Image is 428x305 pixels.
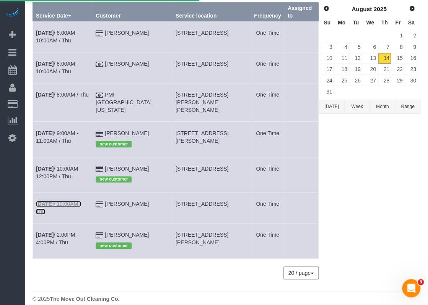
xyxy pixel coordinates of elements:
[321,76,334,86] a: 24
[96,242,132,249] span: new customer
[284,192,318,223] td: Assigned to
[251,192,285,223] td: Frequency
[36,92,89,98] a: [DATE]/ 8:00AM / Thu
[33,157,93,192] td: Schedule date
[176,232,228,245] span: [STREET_ADDRESS][PERSON_NAME]
[392,31,404,41] a: 1
[176,61,228,67] span: [STREET_ADDRESS]
[33,83,93,122] td: Schedule date
[96,93,103,98] i: Check Payment
[251,83,285,122] td: Frequency
[370,100,395,114] button: Month
[284,83,318,122] td: Assigned to
[321,53,334,63] a: 10
[96,62,103,67] i: Check Payment
[321,3,332,14] a: Prev
[96,166,103,172] i: Credit Card Payment
[284,21,318,52] td: Assigned to
[96,92,151,113] a: PMI [GEOGRAPHIC_DATA][US_STATE]
[105,232,149,238] a: [PERSON_NAME]
[36,201,54,207] b: [DATE]
[408,19,415,26] span: Saturday
[176,130,228,144] span: [STREET_ADDRESS][PERSON_NAME]
[395,100,420,114] button: Range
[5,8,20,18] a: Automaid Logo
[350,65,362,75] a: 19
[405,53,418,63] a: 16
[36,130,54,136] b: [DATE]
[33,192,93,223] td: Schedule date
[321,87,334,97] a: 31
[50,296,119,302] strong: The Move Out Cleaning Co.
[93,52,173,83] td: Customer
[176,201,228,207] span: [STREET_ADDRESS]
[36,61,78,74] a: [DATE]/ 8:00AM - 10:00AM / Thu
[251,3,285,21] th: Frequency
[172,157,251,192] td: Service location
[334,53,348,63] a: 11
[172,21,251,52] td: Service location
[284,223,318,258] td: Assigned to
[392,76,404,86] a: 29
[96,31,103,36] i: Credit Card Payment
[172,223,251,258] td: Service location
[93,3,173,21] th: Customer
[172,83,251,122] td: Service location
[36,30,78,44] a: [DATE]/ 8:00AM - 10:00AM / Thu
[33,122,93,157] td: Schedule date
[378,53,391,63] a: 14
[405,31,418,41] a: 2
[284,157,318,192] td: Assigned to
[363,53,377,63] a: 13
[36,232,78,245] a: [DATE]/ 2:00PM - 4:00PM / Thu
[338,19,345,26] span: Monday
[418,279,424,285] span: 3
[378,42,391,52] a: 7
[363,42,377,52] a: 6
[251,223,285,258] td: Frequency
[96,131,103,137] i: Credit Card Payment
[405,65,418,75] a: 23
[33,52,93,83] td: Schedule date
[405,42,418,52] a: 9
[33,295,420,303] div: © 2025
[350,42,362,52] a: 5
[33,3,93,21] th: Service Date
[36,166,81,179] a: [DATE]/ 10:00AM - 12:00PM / Thu
[172,122,251,157] td: Service location
[363,65,377,75] a: 20
[381,19,388,26] span: Thursday
[284,266,319,279] nav: Pagination navigation
[319,100,344,114] button: [DATE]
[93,21,173,52] td: Customer
[392,42,404,52] a: 8
[350,53,362,63] a: 12
[36,166,54,172] b: [DATE]
[36,61,54,67] b: [DATE]
[324,19,330,26] span: Sunday
[96,233,103,238] i: Credit Card Payment
[392,65,404,75] a: 22
[284,122,318,157] td: Assigned to
[93,192,173,223] td: Customer
[344,100,369,114] button: Week
[378,76,391,86] a: 28
[176,30,228,36] span: [STREET_ADDRESS]
[251,122,285,157] td: Frequency
[395,19,400,26] span: Friday
[105,201,149,207] a: [PERSON_NAME]
[172,52,251,83] td: Service location
[334,42,348,52] a: 4
[353,19,359,26] span: Tuesday
[373,6,386,12] span: 2025
[36,92,54,98] b: [DATE]
[284,3,318,21] th: Assigned to
[407,3,417,14] a: Next
[172,3,251,21] th: Service location
[36,232,54,238] b: [DATE]
[352,6,372,12] span: August
[36,130,78,144] a: [DATE]/ 9:00AM - 11:00AM / Thu
[334,65,348,75] a: 18
[409,5,415,11] span: Next
[378,65,391,75] a: 21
